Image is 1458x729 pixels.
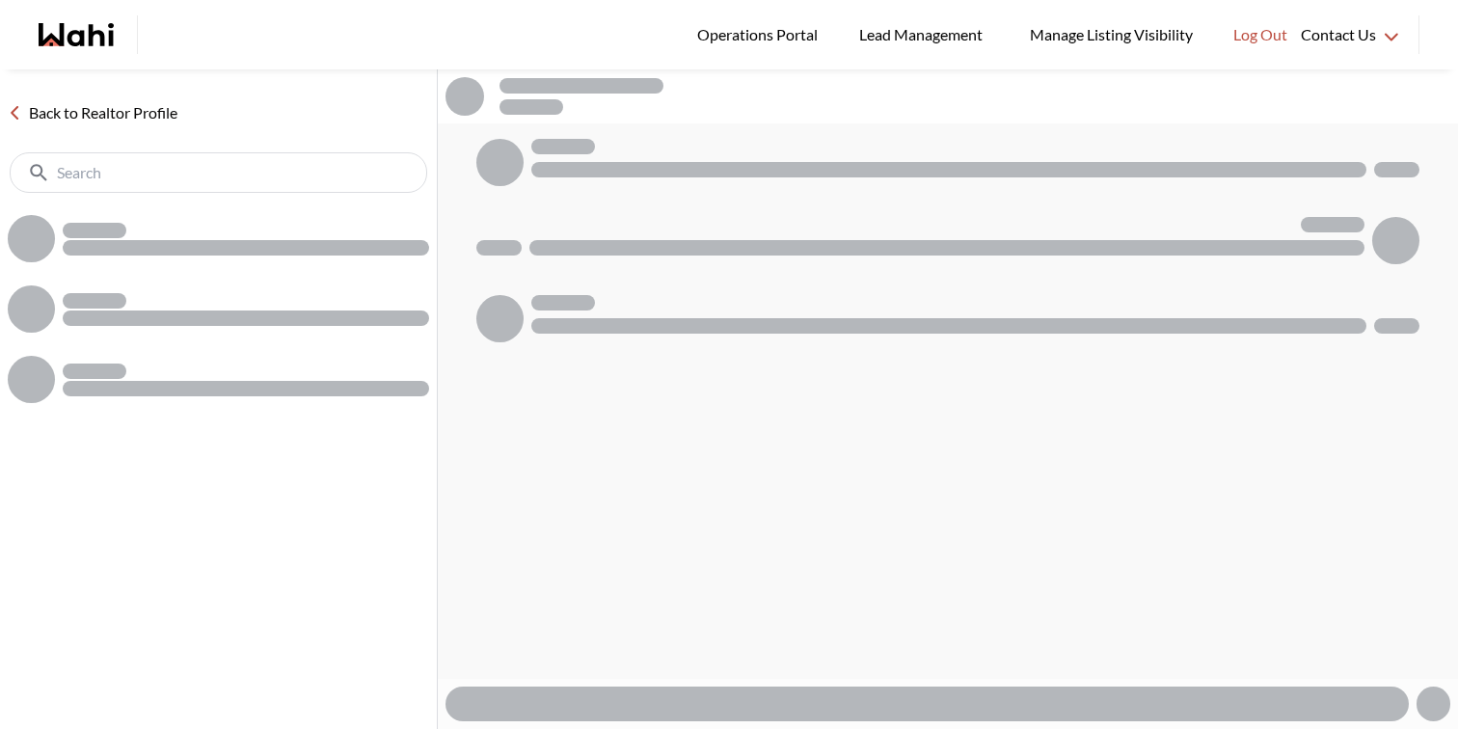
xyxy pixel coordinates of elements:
span: Log Out [1233,22,1287,47]
a: Wahi homepage [39,23,114,46]
input: Search [57,163,384,182]
span: Manage Listing Visibility [1024,22,1199,47]
span: Operations Portal [697,22,824,47]
span: Lead Management [859,22,989,47]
